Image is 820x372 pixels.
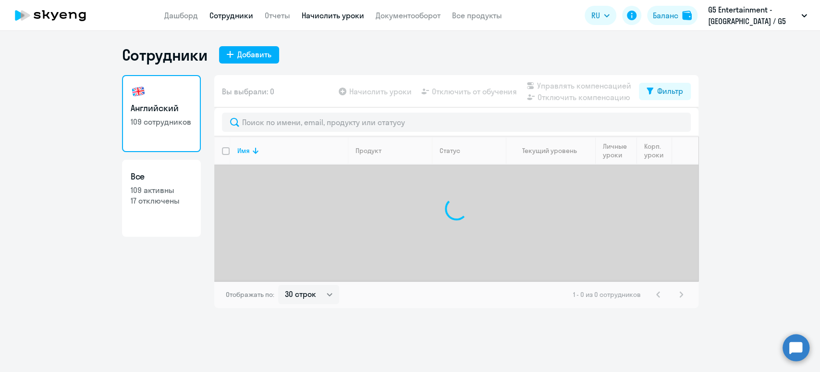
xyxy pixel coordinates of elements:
[265,11,290,20] a: Отчеты
[647,6,698,25] button: Балансbalance
[522,146,577,155] div: Текущий уровень
[639,83,691,100] button: Фильтр
[131,195,192,206] p: 17 отключены
[226,290,274,299] span: Отображать по:
[131,116,192,127] p: 109 сотрудников
[131,84,146,99] img: english
[591,10,600,21] span: RU
[682,11,692,20] img: balance
[657,85,683,97] div: Фильтр
[302,11,364,20] a: Начислить уроки
[644,142,671,159] div: Корп. уроки
[703,4,812,27] button: G5 Entertainment - [GEOGRAPHIC_DATA] / G5 Holdings LTD, G5 Ent - LT
[653,10,678,21] div: Баланс
[219,46,279,64] button: Добавить
[209,11,253,20] a: Сотрудники
[222,113,691,132] input: Поиск по имени, email, продукту или статусу
[355,146,381,155] div: Продукт
[122,45,208,64] h1: Сотрудники
[452,11,502,20] a: Все продукты
[237,146,250,155] div: Имя
[376,11,441,20] a: Документооборот
[122,75,201,152] a: Английский109 сотрудников
[573,290,641,299] span: 1 - 0 из 0 сотрудников
[237,49,271,60] div: Добавить
[164,11,198,20] a: Дашборд
[237,146,347,155] div: Имя
[603,142,636,159] div: Личные уроки
[131,170,192,183] h3: Все
[585,6,616,25] button: RU
[708,4,797,27] p: G5 Entertainment - [GEOGRAPHIC_DATA] / G5 Holdings LTD, G5 Ent - LT
[122,160,201,237] a: Все109 активны17 отключены
[131,102,192,115] h3: Английский
[222,86,274,97] span: Вы выбрали: 0
[440,146,460,155] div: Статус
[131,185,192,195] p: 109 активны
[514,146,595,155] div: Текущий уровень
